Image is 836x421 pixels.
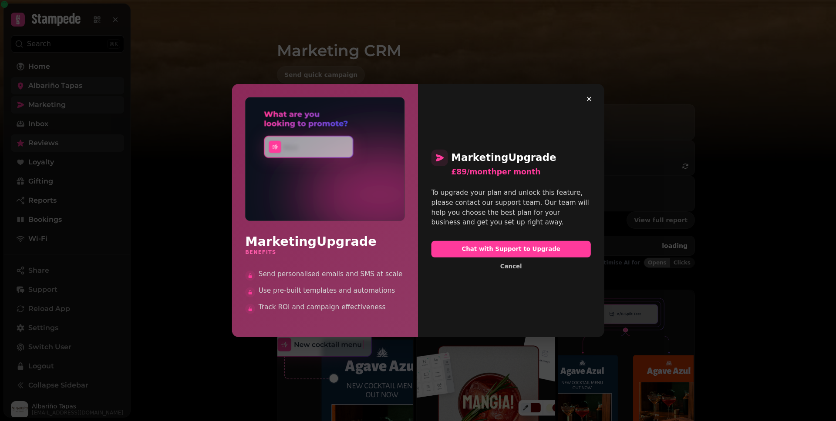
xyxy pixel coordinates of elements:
button: Cancel [493,261,528,271]
span: Cancel [500,263,522,269]
h3: Benefits [245,249,405,256]
span: Use pre-built templates and automations [259,286,405,296]
span: Track ROI and campaign effectiveness [259,302,405,312]
h2: Marketing Upgrade [245,234,405,249]
div: £89/month per month [451,166,591,178]
span: Chat with Support to Upgrade [438,246,584,252]
div: To upgrade your plan and unlock this feature, please contact our support team. Our team will help... [431,188,591,228]
span: Send personalised emails and SMS at scale [259,269,405,279]
h2: Marketing Upgrade [431,150,591,166]
button: Chat with Support to Upgrade [431,241,591,257]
